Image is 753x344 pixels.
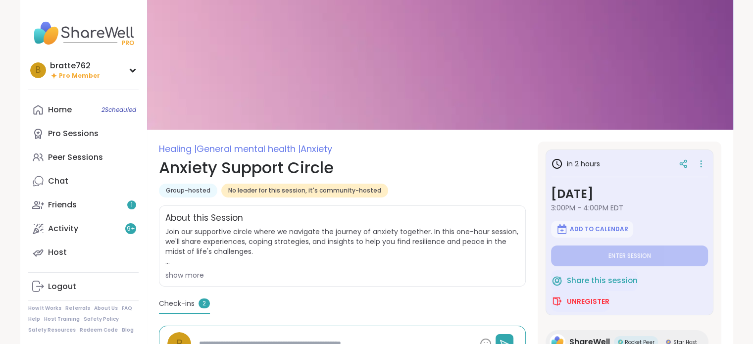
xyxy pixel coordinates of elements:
[28,275,139,298] a: Logout
[301,143,332,155] span: Anxiety
[122,327,134,334] a: Blog
[48,152,103,163] div: Peer Sessions
[36,64,41,77] span: b
[608,252,651,260] span: Enter session
[48,247,67,258] div: Host
[551,185,708,203] h3: [DATE]
[28,241,139,264] a: Host
[131,201,133,209] span: 1
[551,246,708,266] button: Enter session
[28,146,139,169] a: Peer Sessions
[551,291,609,312] button: Unregister
[28,169,139,193] a: Chat
[80,327,118,334] a: Redeem Code
[551,275,563,287] img: ShareWell Logomark
[28,305,61,312] a: How It Works
[48,104,72,115] div: Home
[165,270,519,280] div: show more
[48,223,78,234] div: Activity
[28,98,139,122] a: Home2Scheduled
[122,305,132,312] a: FAQ
[126,225,135,233] span: 9 +
[556,223,568,235] img: ShareWell Logomark
[65,305,90,312] a: Referrals
[48,176,68,187] div: Chat
[551,270,638,291] button: Share this session
[48,128,99,139] div: Pro Sessions
[48,199,77,210] div: Friends
[228,187,381,195] span: No leader for this session, it's community-hosted
[551,295,563,307] img: ShareWell Logomark
[567,275,638,287] span: Share this session
[159,143,197,155] span: Healing |
[567,296,609,306] span: Unregister
[551,203,708,213] span: 3:00PM - 4:00PM EDT
[165,227,519,266] span: Join our supportive circle where we navigate the journey of anxiety together. In this one-hour se...
[28,327,76,334] a: Safety Resources
[28,193,139,217] a: Friends1
[197,143,301,155] span: General mental health |
[50,60,100,71] div: bratte762
[551,221,633,238] button: Add to Calendar
[48,281,76,292] div: Logout
[94,305,118,312] a: About Us
[28,122,139,146] a: Pro Sessions
[84,316,119,323] a: Safety Policy
[159,156,526,180] h1: Anxiety Support Circle
[199,298,210,308] span: 2
[28,316,40,323] a: Help
[166,187,210,195] span: Group-hosted
[28,217,139,241] a: Activity9+
[59,72,100,80] span: Pro Member
[165,212,243,225] h2: About this Session
[570,225,628,233] span: Add to Calendar
[551,158,600,170] h3: in 2 hours
[44,316,80,323] a: Host Training
[101,106,136,114] span: 2 Scheduled
[159,298,195,309] span: Check-ins
[28,16,139,50] img: ShareWell Nav Logo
